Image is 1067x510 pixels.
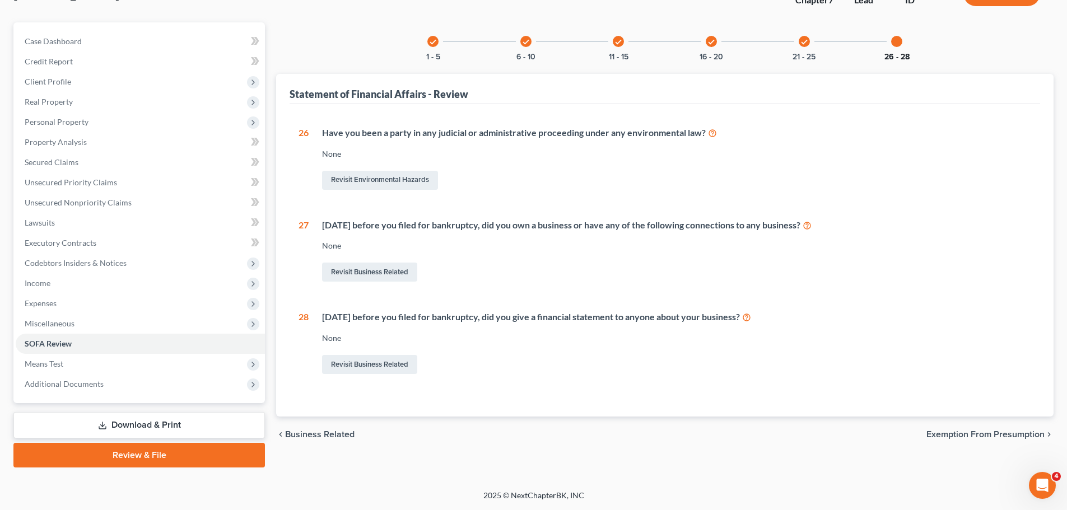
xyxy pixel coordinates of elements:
span: Business Related [285,430,355,439]
span: SOFA Review [25,339,72,348]
a: Lawsuits [16,213,265,233]
span: Unsecured Priority Claims [25,177,117,187]
span: Miscellaneous [25,319,74,328]
i: check [429,38,437,46]
button: 1 - 5 [426,53,440,61]
iframe: Intercom live chat [1029,472,1056,499]
span: Expenses [25,298,57,308]
a: Secured Claims [16,152,265,172]
i: check [800,38,808,46]
button: 11 - 15 [609,53,628,61]
a: Credit Report [16,52,265,72]
span: Lawsuits [25,218,55,227]
i: check [614,38,622,46]
div: None [322,333,1031,344]
span: Real Property [25,97,73,106]
button: 21 - 25 [793,53,816,61]
i: chevron_left [276,430,285,439]
div: Have you been a party in any judicial or administrative proceeding under any environmental law? [322,127,1031,139]
button: 16 - 20 [700,53,723,61]
span: 4 [1052,472,1061,481]
a: SOFA Review [16,334,265,354]
div: 27 [299,219,309,284]
a: Revisit Business Related [322,355,417,374]
span: Property Analysis [25,137,87,147]
button: 26 - 28 [884,53,910,61]
span: Income [25,278,50,288]
a: Download & Print [13,412,265,438]
div: [DATE] before you filed for bankruptcy, did you own a business or have any of the following conne... [322,219,1031,232]
a: Unsecured Priority Claims [16,172,265,193]
span: Personal Property [25,117,88,127]
span: Case Dashboard [25,36,82,46]
div: None [322,240,1031,251]
span: Exemption from Presumption [926,430,1045,439]
span: Codebtors Insiders & Notices [25,258,127,268]
i: check [707,38,715,46]
span: Unsecured Nonpriority Claims [25,198,132,207]
button: chevron_left Business Related [276,430,355,439]
div: 26 [299,127,309,192]
i: check [522,38,530,46]
a: Case Dashboard [16,31,265,52]
a: Revisit Business Related [322,263,417,282]
div: None [322,148,1031,160]
span: Credit Report [25,57,73,66]
a: Property Analysis [16,132,265,152]
button: 6 - 10 [516,53,535,61]
i: chevron_right [1045,430,1054,439]
span: Means Test [25,359,63,368]
div: Statement of Financial Affairs - Review [290,87,468,101]
div: 28 [299,311,309,376]
span: Executory Contracts [25,238,96,247]
span: Client Profile [25,77,71,86]
div: 2025 © NextChapterBK, INC [215,490,853,510]
a: Review & File [13,443,265,467]
div: [DATE] before you filed for bankruptcy, did you give a financial statement to anyone about your b... [322,311,1031,324]
span: Additional Documents [25,379,104,389]
a: Revisit Environmental Hazards [322,171,438,190]
a: Unsecured Nonpriority Claims [16,193,265,213]
a: Executory Contracts [16,233,265,253]
span: Secured Claims [25,157,78,167]
button: Exemption from Presumption chevron_right [926,430,1054,439]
